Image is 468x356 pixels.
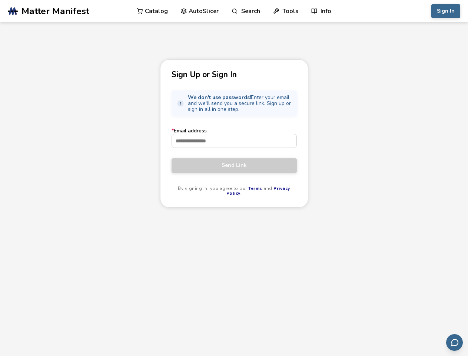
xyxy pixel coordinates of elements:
[172,134,296,148] input: *Email address
[172,158,297,172] button: Send Link
[431,4,460,18] button: Sign In
[446,334,463,351] button: Send feedback via email
[172,128,297,148] label: Email address
[226,185,290,197] a: Privacy Policy
[21,6,89,16] span: Matter Manifest
[177,162,291,168] span: Send Link
[248,185,262,191] a: Terms
[188,94,251,101] strong: We don't use passwords!
[188,95,292,112] span: Enter your email and we'll send you a secure link. Sign up or sign in all in one step.
[172,71,297,79] p: Sign Up or Sign In
[172,186,297,197] p: By signing in, you agree to our and .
